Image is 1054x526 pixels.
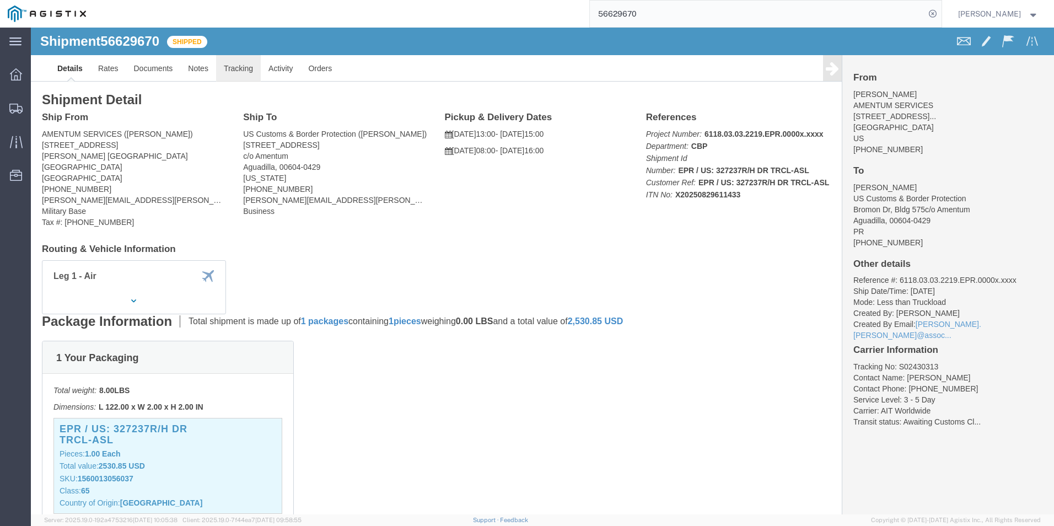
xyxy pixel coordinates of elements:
button: [PERSON_NAME] [958,7,1039,20]
span: [DATE] 10:05:38 [133,517,178,523]
span: Bobby Brinkley [958,8,1021,20]
iframe: FS Legacy Container [31,28,1054,514]
span: Copyright © [DATE]-[DATE] Agistix Inc., All Rights Reserved [871,516,1041,525]
img: logo [8,6,86,22]
a: Feedback [500,517,528,523]
span: Client: 2025.19.0-7f44ea7 [182,517,302,523]
span: [DATE] 09:58:55 [255,517,302,523]
a: Support [473,517,501,523]
span: Server: 2025.19.0-192a4753216 [44,517,178,523]
input: Search for shipment number, reference number [590,1,925,27]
